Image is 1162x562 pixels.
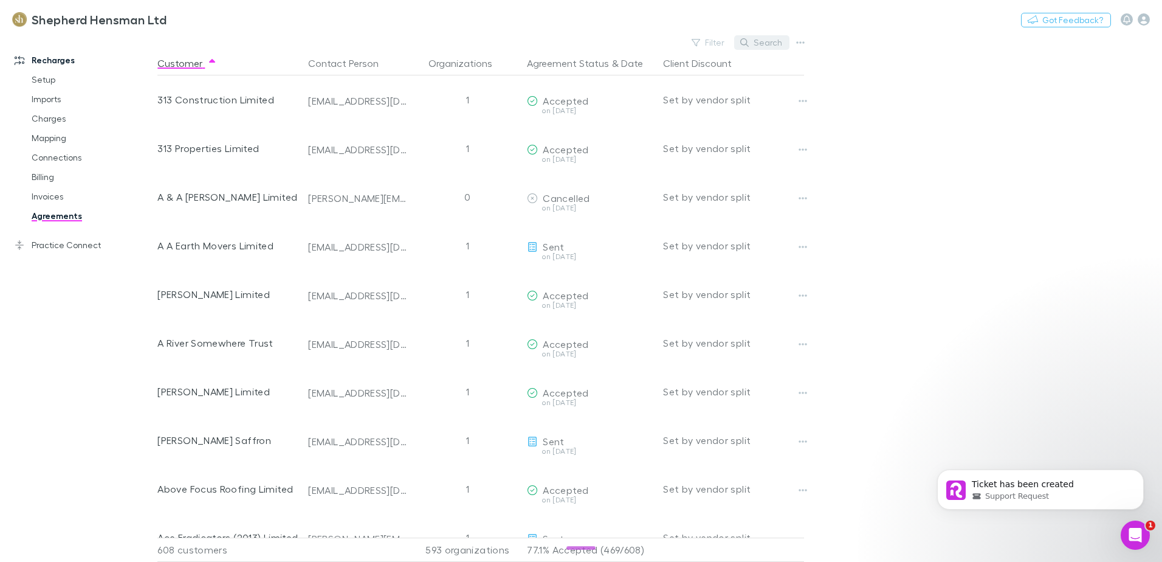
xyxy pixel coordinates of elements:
div: 1 [413,513,522,562]
img: Shepherd Hensman Ltd's Logo [12,12,27,27]
button: Got Feedback? [1021,13,1111,27]
button: Organizations [428,51,507,75]
span: Sent [543,241,564,252]
span: Sent [543,435,564,447]
div: 1 [413,270,522,319]
div: on [DATE] [527,399,653,406]
button: Agreement Status [527,51,609,75]
div: Set by vendor split [663,513,804,562]
div: on [DATE] [527,496,653,504]
div: 1 [413,416,522,465]
a: Mapping [19,128,164,148]
a: Practice Connect [2,235,164,255]
div: [PERSON_NAME][EMAIL_ADDRESS][DOMAIN_NAME] [308,533,408,545]
div: Ace Eradicators (2013) Limited [157,513,298,562]
div: 593 organizations [413,538,522,562]
div: [EMAIL_ADDRESS][DOMAIN_NAME] [308,95,408,107]
div: 1 [413,319,522,367]
iframe: Intercom notifications message [919,444,1162,529]
div: A River Somewhere Trust [157,319,298,367]
div: Set by vendor split [663,270,804,319]
a: Imports [19,89,164,109]
div: 1 [413,75,522,124]
a: Agreements [19,206,164,226]
div: Set by vendor split [663,416,804,465]
div: [EMAIL_ADDRESS][DOMAIN_NAME] [308,387,408,399]
a: Recharges [2,50,164,70]
span: Accepted [543,387,588,398]
button: Customer [157,51,217,75]
div: A A Earth Movers Limited [157,221,298,270]
div: on [DATE] [527,253,653,260]
button: Filter [686,35,732,50]
div: [PERSON_NAME] Limited [157,367,298,416]
div: [EMAIL_ADDRESS][DOMAIN_NAME] [308,241,408,253]
div: Set by vendor split [663,124,804,173]
a: Setup [19,70,164,89]
div: Set by vendor split [663,319,804,367]
div: on [DATE] [527,156,653,163]
div: 313 Properties Limited [157,124,298,173]
button: Date [621,51,643,75]
div: 0 [413,173,522,221]
div: Set by vendor split [663,75,804,124]
div: on [DATE] [527,448,653,455]
span: Accepted [543,95,588,106]
span: Accepted [543,338,588,350]
div: Set by vendor split [663,465,804,513]
div: [EMAIL_ADDRESS][DOMAIN_NAME] [308,338,408,350]
a: Billing [19,167,164,187]
span: Accepted [543,144,588,155]
div: 1 [413,124,522,173]
div: on [DATE] [527,107,653,114]
div: 608 customers [157,538,303,562]
div: & [527,51,653,75]
button: Search [734,35,789,50]
div: A & A [PERSON_NAME] Limited [157,173,298,221]
span: Accepted [543,290,588,301]
iframe: Intercom live chat [1121,521,1150,550]
div: Set by vendor split [663,221,804,270]
div: [EMAIL_ADDRESS][DOMAIN_NAME] [308,435,408,448]
span: Accepted [543,484,588,496]
div: on [DATE] [527,350,653,358]
div: on [DATE] [527,204,653,212]
button: Client Discount [663,51,746,75]
h3: Shepherd Hensman Ltd [32,12,167,27]
span: Sent [543,533,564,544]
div: 313 Construction Limited [157,75,298,124]
div: [PERSON_NAME] Saffron [157,416,298,465]
a: Invoices [19,187,164,206]
div: on [DATE] [527,302,653,309]
a: Charges [19,109,164,128]
div: 1 [413,465,522,513]
div: [EMAIL_ADDRESS][DOMAIN_NAME] [308,144,408,156]
div: Set by vendor split [663,367,804,416]
a: Shepherd Hensman Ltd [5,5,174,34]
span: Cancelled [543,192,590,204]
div: [EMAIL_ADDRESS][DOMAIN_NAME] [308,290,408,302]
div: Set by vendor split [663,173,804,221]
div: Above Focus Roofing Limited [157,465,298,513]
div: [PERSON_NAME][EMAIL_ADDRESS][DOMAIN_NAME] [308,192,408,204]
div: 1 [413,367,522,416]
span: 1 [1146,521,1155,530]
p: 77.1% Accepted (469/608) [527,538,653,561]
button: Contact Person [308,51,393,75]
a: Connections [19,148,164,167]
div: 1 [413,221,522,270]
div: [PERSON_NAME] Limited [157,270,298,319]
div: [EMAIL_ADDRESS][DOMAIN_NAME] [308,484,408,496]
